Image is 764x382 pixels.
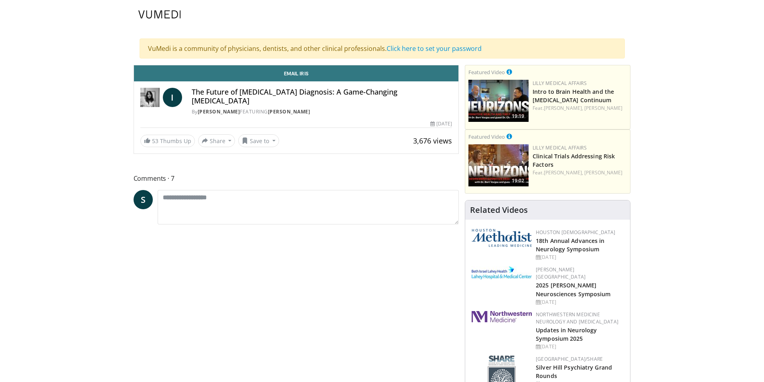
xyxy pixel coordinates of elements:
[536,266,586,280] a: [PERSON_NAME][GEOGRAPHIC_DATA]
[536,237,604,253] a: 18th Annual Advances in Neurology Symposium
[468,144,529,186] a: 19:02
[468,69,505,76] small: Featured Video
[468,80,529,122] a: 19:19
[468,80,529,122] img: a80fd508-2012-49d4-b73e-1d4e93549e78.png.150x105_q85_crop-smart_upscale.jpg
[536,326,597,342] a: Updates in Neurology Symposium 2025
[533,80,587,87] a: Lilly Medical Affairs
[533,152,615,168] a: Clinical Trials Addressing Risk Factors
[544,169,583,176] a: [PERSON_NAME],
[134,173,459,184] span: Comments 7
[238,134,279,147] button: Save to
[140,88,160,107] img: Dr. Iris Gorfinkel
[138,10,181,18] img: VuMedi Logo
[536,364,612,380] a: Silver Hill Psychiatry Grand Rounds
[536,356,603,362] a: [GEOGRAPHIC_DATA]/SHARE
[198,134,235,147] button: Share
[198,108,240,115] a: [PERSON_NAME]
[536,311,618,325] a: Northwestern Medicine Neurology and [MEDICAL_DATA]
[584,105,622,111] a: [PERSON_NAME]
[140,38,625,59] div: VuMedi is a community of physicians, dentists, and other clinical professionals.
[536,343,624,350] div: [DATE]
[413,136,452,146] span: 3,676 views
[507,132,512,141] a: This is paid for by Lilly Medical Affairs
[430,120,452,127] div: [DATE]
[533,105,627,112] div: Feat.
[509,113,527,120] span: 19:19
[134,190,153,209] a: S
[192,88,452,105] h4: The Future of [MEDICAL_DATA] Diagnosis: A Game-Changing [MEDICAL_DATA]
[536,281,610,297] a: 2025 [PERSON_NAME] Neurosciences Symposium
[584,169,622,176] a: [PERSON_NAME]
[387,44,482,53] a: Click here to set your password
[470,205,528,215] h4: Related Videos
[507,67,512,76] a: This is paid for by Lilly Medical Affairs
[533,169,627,176] div: Feat.
[533,144,587,151] a: Lilly Medical Affairs
[536,254,624,261] div: [DATE]
[192,108,452,115] div: By FEATURING
[134,65,459,81] a: Email Iris
[268,108,310,115] a: [PERSON_NAME]
[472,229,532,247] img: 5e4488cc-e109-4a4e-9fd9-73bb9237ee91.png.150x105_q85_autocrop_double_scale_upscale_version-0.2.png
[152,137,158,145] span: 53
[140,135,195,147] a: 53 Thumbs Up
[468,133,505,140] small: Featured Video
[472,311,532,322] img: 2a462fb6-9365-492a-ac79-3166a6f924d8.png.150x105_q85_autocrop_double_scale_upscale_version-0.2.jpg
[472,266,532,279] img: e7977282-282c-4444-820d-7cc2733560fd.jpg.150x105_q85_autocrop_double_scale_upscale_version-0.2.jpg
[533,88,614,104] a: Intro to Brain Health and the [MEDICAL_DATA] Continuum
[468,144,529,186] img: 1541e73f-d457-4c7d-a135-57e066998777.png.150x105_q85_crop-smart_upscale.jpg
[163,88,182,107] a: I
[509,177,527,184] span: 19:02
[544,105,583,111] a: [PERSON_NAME],
[536,229,615,236] a: Houston [DEMOGRAPHIC_DATA]
[536,299,624,306] div: [DATE]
